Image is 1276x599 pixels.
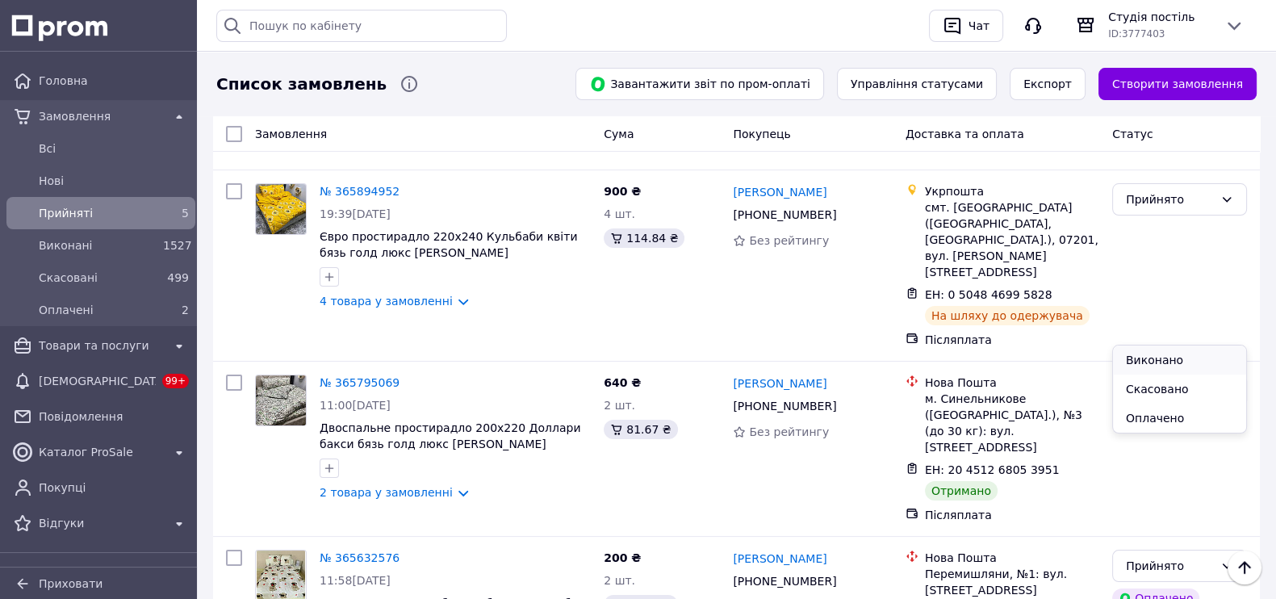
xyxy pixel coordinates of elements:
div: Післяплата [925,332,1099,348]
button: Наверх [1228,551,1261,584]
span: ID: 3777403 [1108,28,1165,40]
div: Укрпошта [925,183,1099,199]
a: [PERSON_NAME] [733,184,826,200]
div: Нова Пошта [925,375,1099,391]
span: 2 [182,304,189,316]
span: ЕН: 20 4512 6805 3951 [925,463,1060,476]
a: Двоспальне простирадло 200х220 Доллари бакси бязь голд люкс [PERSON_NAME] [320,421,580,450]
button: Експорт [1010,68,1086,100]
a: 4 товара у замовленні [320,295,453,308]
button: Управління статусами [837,68,997,100]
div: [PHONE_NUMBER] [730,395,839,417]
span: Cума [604,128,634,140]
span: Відгуки [39,515,163,531]
div: 114.84 ₴ [604,228,684,248]
span: 640 ₴ [604,376,641,389]
li: Оплачено [1113,404,1246,433]
span: 11:58[DATE] [320,574,391,587]
a: Євро простирадло 220х240 Кульбаби квіти бязь голд люкс [PERSON_NAME] [320,230,577,259]
span: Товари та послуги [39,337,163,354]
span: [DEMOGRAPHIC_DATA] [39,373,156,389]
span: Статус [1112,128,1153,140]
span: 11:00[DATE] [320,399,391,412]
div: смт. [GEOGRAPHIC_DATA] ([GEOGRAPHIC_DATA], [GEOGRAPHIC_DATA].), 07201, вул. [PERSON_NAME][STREET_... [925,199,1099,280]
span: 2 шт. [604,574,635,587]
span: Доставка та оплата [906,128,1024,140]
div: Перемишляни, №1: вул. [STREET_ADDRESS] [925,566,1099,598]
div: Прийнято [1126,557,1214,575]
a: Фото товару [255,375,307,426]
div: Післяплата [925,507,1099,523]
span: Прийняті [39,205,157,221]
div: м. Синельникове ([GEOGRAPHIC_DATA].), №3 (до 30 кг): вул. [STREET_ADDRESS] [925,391,1099,455]
span: Всi [39,140,189,157]
span: Список замовлень [216,73,387,96]
li: Виконано [1113,346,1246,375]
img: Фото товару [256,375,305,425]
a: Фото товару [255,183,307,235]
a: Створити замовлення [1098,68,1257,100]
button: Завантажити звіт по пром-оплаті [575,68,824,100]
span: Покупець [733,128,790,140]
span: Замовлення [255,128,327,140]
span: 4 шт. [604,207,635,220]
a: [PERSON_NAME] [733,375,826,392]
span: Без рейтингу [749,234,829,247]
div: На шляху до одержувача [925,306,1090,325]
span: Скасовані [39,270,157,286]
span: 19:39[DATE] [320,207,391,220]
li: Скасовано [1113,375,1246,404]
img: Фото товару [256,184,306,234]
span: Покупці [39,480,189,496]
div: [PHONE_NUMBER] [730,203,839,226]
span: Повідомлення [39,408,189,425]
span: Нові [39,173,189,189]
span: Студія постіль [1108,9,1211,25]
span: Без рейтингу [749,425,829,438]
span: Оплачені [39,302,157,318]
span: 200 ₴ [604,551,641,564]
a: [PERSON_NAME] [733,551,826,567]
span: 900 ₴ [604,185,641,198]
span: Головна [39,73,189,89]
span: Замовлення [39,108,163,124]
div: Чат [965,14,993,38]
a: № 365894952 [320,185,400,198]
a: № 365632576 [320,551,400,564]
span: 499 [167,271,189,284]
span: Приховати [39,577,102,590]
span: 5 [182,207,189,220]
div: Прийнято [1126,191,1214,208]
div: 81.67 ₴ [604,420,677,439]
span: 99+ [162,374,189,388]
button: Чат [929,10,1003,42]
span: 2 шт. [604,399,635,412]
a: № 365795069 [320,376,400,389]
div: [PHONE_NUMBER] [730,570,839,593]
div: Отримано [925,481,998,501]
input: Пошук по кабінету [216,10,507,42]
span: ЕН: 0 5048 4699 5828 [925,288,1052,301]
span: Виконані [39,237,157,253]
span: 1527 [163,239,192,252]
div: Нова Пошта [925,550,1099,566]
a: 2 товара у замовленні [320,486,453,499]
span: Каталог ProSale [39,444,163,460]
